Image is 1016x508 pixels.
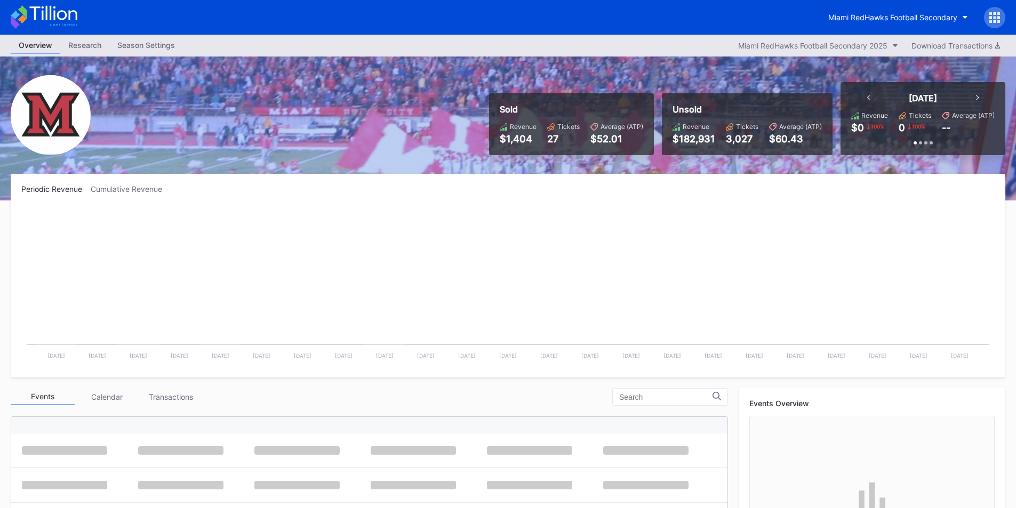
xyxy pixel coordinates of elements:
text: [DATE] [130,352,147,359]
div: 100 % [870,122,885,131]
text: [DATE] [787,352,804,359]
text: [DATE] [171,352,188,359]
div: Research [60,37,109,53]
text: [DATE] [951,352,969,359]
div: Season Settings [109,37,183,53]
text: [DATE] [622,352,640,359]
div: Revenue [510,123,537,131]
text: [DATE] [47,352,65,359]
text: [DATE] [746,352,763,359]
text: [DATE] [540,352,558,359]
div: $1,404 [500,133,537,144]
div: Calendar [75,389,139,405]
div: 100 % [911,122,926,131]
div: Unsold [673,104,822,115]
text: [DATE] [458,352,476,359]
div: $60.43 [769,133,822,144]
text: [DATE] [869,352,886,359]
text: [DATE] [417,352,435,359]
text: [DATE] [212,352,229,359]
text: [DATE] [581,352,599,359]
div: Miami RedHawks Football Secondary 2025 [738,41,887,50]
div: Download Transactions [911,41,1000,50]
text: [DATE] [705,352,722,359]
div: Cumulative Revenue [91,184,171,193]
div: Events Overview [749,399,995,408]
div: $182,931 [673,133,715,144]
text: [DATE] [253,352,270,359]
text: [DATE] [89,352,106,359]
div: 27 [547,133,580,144]
div: Events [11,389,75,405]
text: [DATE] [376,352,394,359]
img: Miami_RedHawks_Football_Secondary.png [11,75,91,155]
svg: Chart title [21,207,995,367]
text: [DATE] [335,352,353,359]
div: $0 [851,122,864,133]
text: [DATE] [663,352,681,359]
button: Miami RedHawks Football Secondary [820,7,976,27]
div: Sold [500,104,643,115]
div: Miami RedHawks Football Secondary [828,13,957,22]
div: -- [942,122,950,133]
div: Tickets [557,123,580,131]
div: [DATE] [909,93,937,103]
text: [DATE] [294,352,311,359]
text: [DATE] [499,352,517,359]
button: Miami RedHawks Football Secondary 2025 [733,38,903,53]
text: [DATE] [828,352,845,359]
div: Transactions [139,389,203,405]
div: Average (ATP) [952,111,995,119]
div: Periodic Revenue [21,184,91,193]
div: $52.01 [590,133,643,144]
div: 3,027 [726,133,758,144]
a: Overview [11,37,60,54]
text: [DATE] [910,352,927,359]
div: Tickets [909,111,931,119]
a: Season Settings [109,37,183,54]
a: Research [60,37,109,54]
div: Revenue [861,111,888,119]
div: 0 [899,122,905,133]
div: Tickets [736,123,758,131]
button: Download Transactions [906,38,1005,53]
div: Revenue [683,123,709,131]
div: Average (ATP) [601,123,643,131]
input: Search [619,393,713,401]
div: Average (ATP) [779,123,822,131]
